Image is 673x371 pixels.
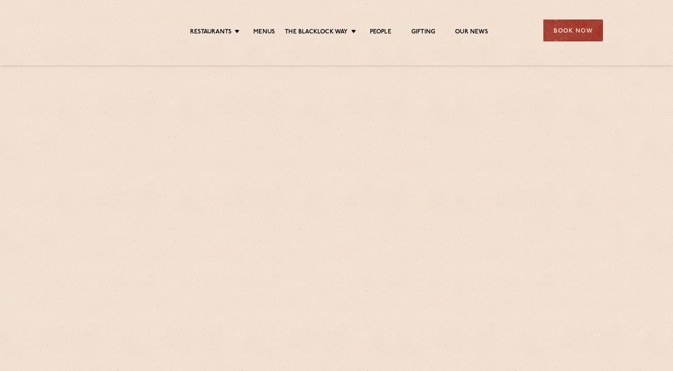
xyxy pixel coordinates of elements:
a: Gifting [411,28,435,37]
a: Menus [253,28,275,37]
a: The Blacklock Way [285,28,348,37]
a: People [370,28,391,37]
div: Book Now [543,20,603,41]
img: svg%3E [70,8,139,53]
a: Restaurants [190,28,231,37]
a: Our News [455,28,488,37]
